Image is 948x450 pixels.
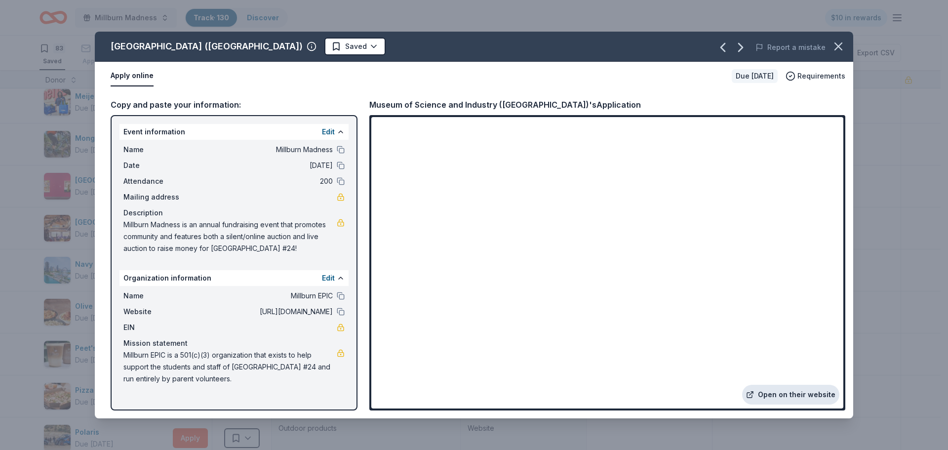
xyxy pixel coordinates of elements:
button: Edit [322,126,335,138]
span: Millburn EPIC [190,290,333,302]
span: Website [123,306,190,318]
span: [URL][DOMAIN_NAME] [190,306,333,318]
button: Requirements [786,70,845,82]
button: Report a mistake [755,41,826,53]
span: Mailing address [123,191,190,203]
span: Attendance [123,175,190,187]
span: Millburn EPIC is a 501(c)(3) organization that exists to help support the students and staff of [... [123,349,337,385]
span: EIN [123,322,190,333]
a: Open on their website [742,385,839,405]
div: Event information [119,124,349,140]
span: Millburn Madness is an annual fundraising event that promotes community and features both a silen... [123,219,337,254]
span: Name [123,290,190,302]
span: Date [123,160,190,171]
span: Name [123,144,190,156]
button: Edit [322,272,335,284]
div: Museum of Science and Industry ([GEOGRAPHIC_DATA])'s Application [369,98,641,111]
span: 200 [190,175,333,187]
span: [DATE] [190,160,333,171]
span: Millburn Madness [190,144,333,156]
div: Organization information [119,270,349,286]
span: Requirements [797,70,845,82]
div: Due [DATE] [732,69,778,83]
div: Copy and paste your information: [111,98,357,111]
div: Mission statement [123,337,345,349]
div: Description [123,207,345,219]
button: Apply online [111,66,154,86]
button: Saved [324,38,386,55]
div: [GEOGRAPHIC_DATA] ([GEOGRAPHIC_DATA]) [111,39,303,54]
span: Saved [345,41,367,52]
